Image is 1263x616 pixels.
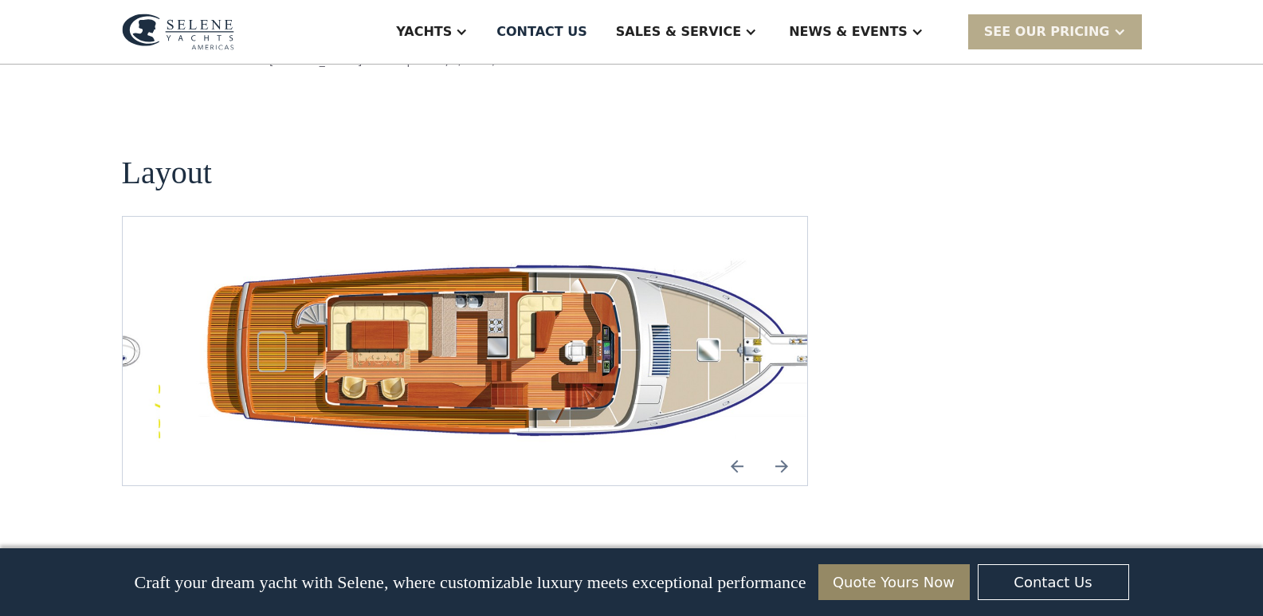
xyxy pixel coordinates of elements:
div: Contact US [496,22,587,41]
div: Yachts [396,22,452,41]
span: Tick the box below to receive occasional updates, exclusive offers, and VIP access via text message. [2,543,254,586]
a: Contact Us [978,564,1129,600]
img: icon [718,447,756,485]
div: 3 / 7 [186,255,845,447]
div: SEE Our Pricing [984,22,1110,41]
a: Quote Yours Now [818,564,970,600]
a: Previous slide [718,447,756,485]
a: Next slide [763,447,801,485]
div: News & EVENTS [789,22,908,41]
div: Sales & Service [616,22,741,41]
h2: Layout [122,155,212,190]
p: Craft your dream yacht with Selene, where customizable luxury meets exceptional performance [134,572,806,593]
a: open lightbox [186,255,845,447]
img: logo [122,14,234,50]
div: SEE Our Pricing [968,14,1142,49]
img: icon [763,447,801,485]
